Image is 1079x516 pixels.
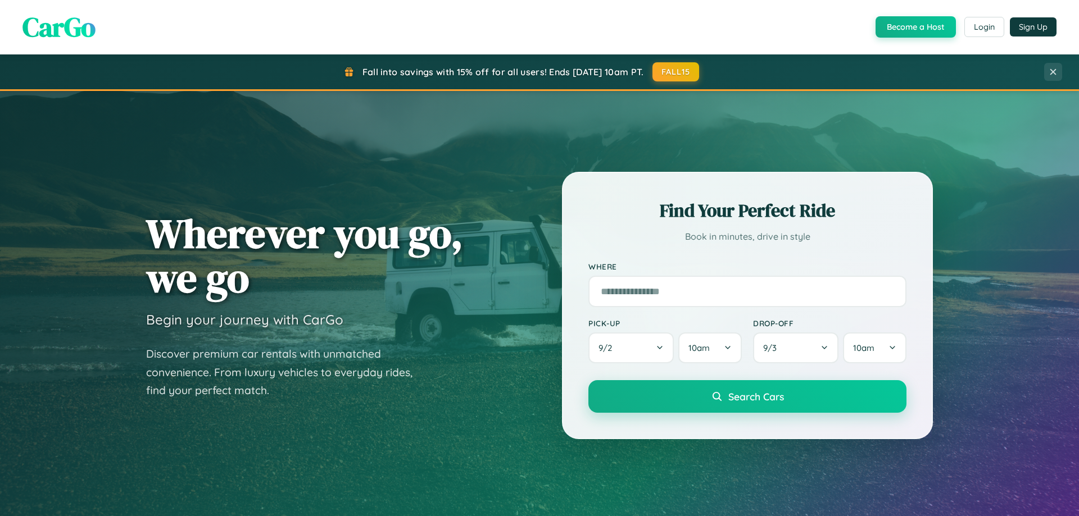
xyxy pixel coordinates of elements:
[1010,17,1057,36] button: Sign Up
[964,17,1004,37] button: Login
[843,332,906,363] button: 10am
[588,262,906,271] label: Where
[753,318,906,328] label: Drop-off
[22,8,96,45] span: CarGo
[728,390,784,403] span: Search Cars
[588,332,674,363] button: 9/2
[588,318,742,328] label: Pick-up
[753,332,838,363] button: 9/3
[876,16,956,38] button: Become a Host
[763,343,782,353] span: 9 / 3
[146,211,463,300] h1: Wherever you go, we go
[588,380,906,413] button: Search Cars
[652,62,700,81] button: FALL15
[853,343,874,353] span: 10am
[588,198,906,223] h2: Find Your Perfect Ride
[678,332,742,363] button: 10am
[599,343,618,353] span: 9 / 2
[146,345,427,400] p: Discover premium car rentals with unmatched convenience. From luxury vehicles to everyday rides, ...
[588,229,906,245] p: Book in minutes, drive in style
[688,343,710,353] span: 10am
[362,66,644,77] span: Fall into savings with 15% off for all users! Ends [DATE] 10am PT.
[146,311,343,328] h3: Begin your journey with CarGo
